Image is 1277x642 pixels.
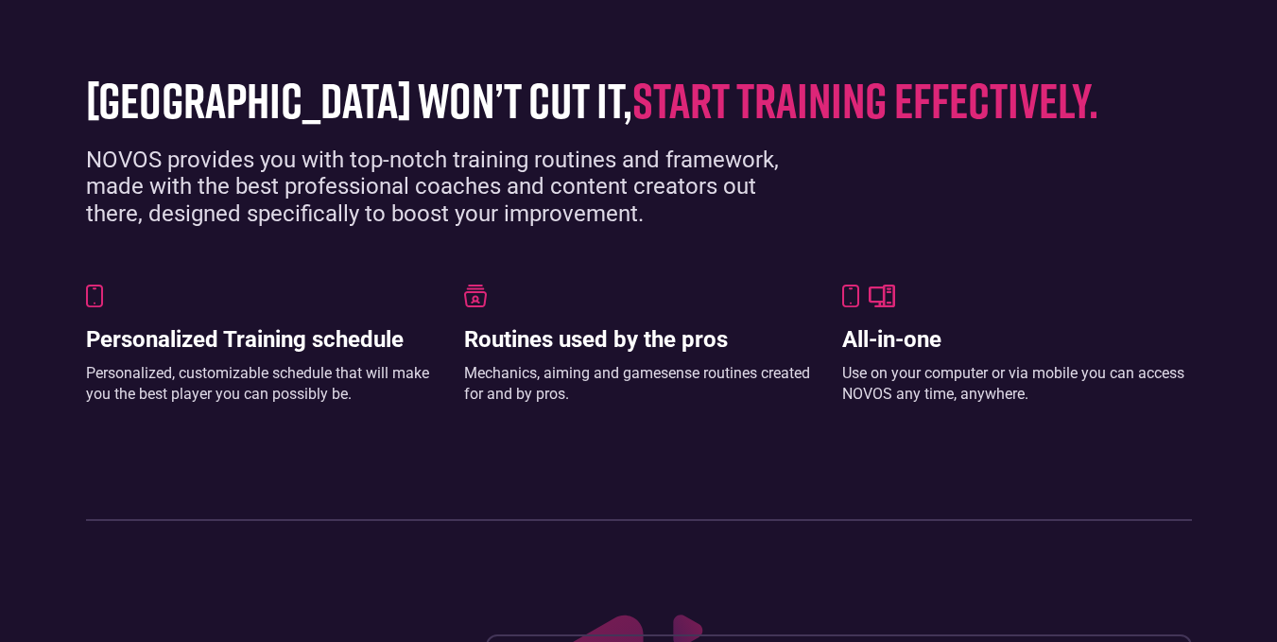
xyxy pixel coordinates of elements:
[86,326,436,354] h3: Personalized Training schedule
[464,363,814,406] div: Mechanics, aiming and gamesense routines created for and by pros.
[464,326,814,354] h3: Routines used by the pros
[842,326,1192,354] h3: All-in-one
[842,363,1192,406] div: Use on your computer or via mobile you can access NOVOS any time, anywhere.
[86,363,436,406] div: Personalized, customizable schedule that will make you the best player you can possibly be.
[86,147,814,228] div: NOVOS provides you with top-notch training routines and framework, made with the best professiona...
[632,70,1098,129] span: start training effectively.
[86,73,1164,127] h1: [GEOGRAPHIC_DATA] won’t cut it,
